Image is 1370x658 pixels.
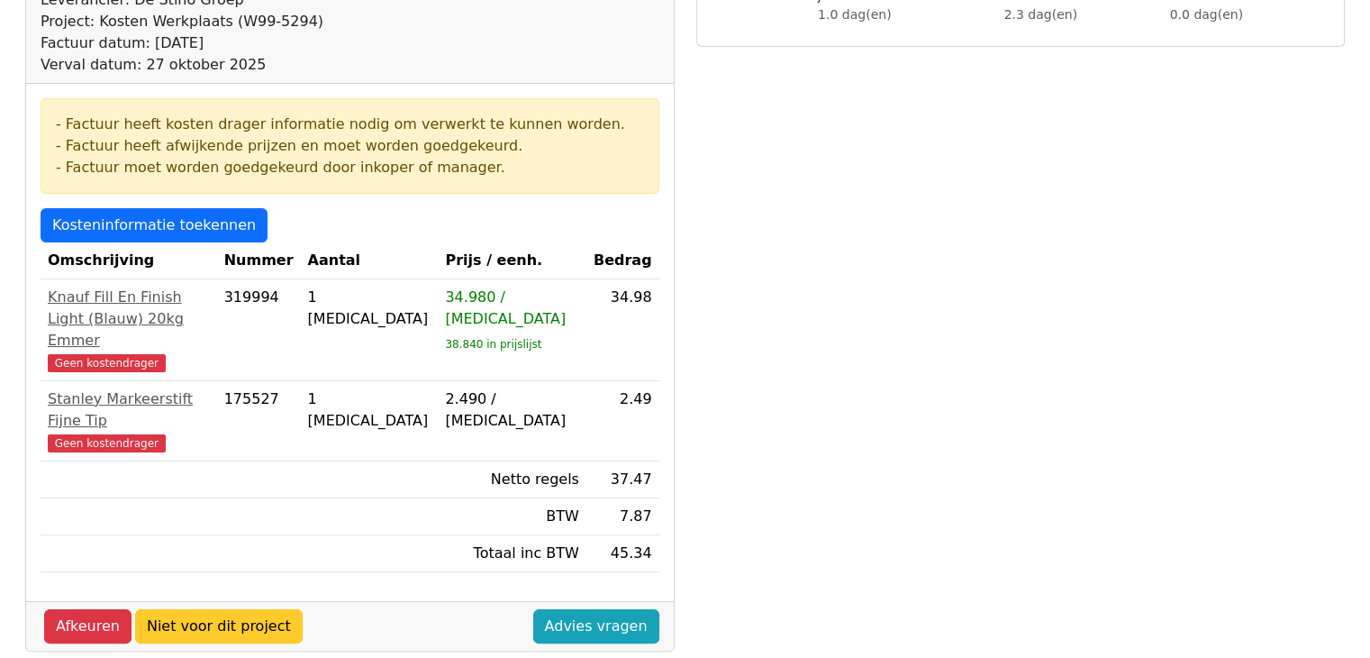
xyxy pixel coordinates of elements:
span: Geen kostendrager [48,434,166,452]
div: - Factuur heeft afwijkende prijzen en moet worden goedgekeurd. [56,135,644,157]
span: Geen kostendrager [48,354,166,372]
span: 0.0 dag(en) [1170,7,1243,22]
td: Netto regels [438,462,585,498]
span: 2.3 dag(en) [1004,7,1077,22]
th: Nummer [217,242,301,279]
span: 1.0 dag(en) [818,7,891,22]
sub: 38.840 in prijslijst [445,338,541,351]
div: - Factuur heeft kosten drager informatie nodig om verwerkt te kunnen worden. [56,114,644,135]
a: Knauf Fill En Finish Light (Blauw) 20kg EmmerGeen kostendrager [48,287,210,373]
td: 34.98 [586,279,659,381]
div: 1 [MEDICAL_DATA] [308,287,431,330]
td: Totaal inc BTW [438,535,585,572]
div: Knauf Fill En Finish Light (Blauw) 20kg Emmer [48,287,210,352]
td: BTW [438,498,585,535]
div: - Factuur moet worden goedgekeurd door inkoper of manager. [56,157,644,178]
td: 175527 [217,381,301,462]
a: Kosteninformatie toekennen [41,208,268,242]
th: Bedrag [586,242,659,279]
div: 1 [MEDICAL_DATA] [308,388,431,432]
td: 37.47 [586,462,659,498]
div: 2.490 / [MEDICAL_DATA] [445,388,578,432]
a: Advies vragen [533,609,659,644]
a: Niet voor dit project [135,609,303,644]
th: Omschrijving [41,242,217,279]
div: Stanley Markeerstift Fijne Tip [48,388,210,432]
div: Verval datum: 27 oktober 2025 [41,54,323,76]
div: Factuur datum: [DATE] [41,32,323,54]
div: Project: Kosten Werkplaats (W99-5294) [41,11,323,32]
td: 2.49 [586,381,659,462]
th: Prijs / eenh. [438,242,585,279]
a: Stanley Markeerstift Fijne TipGeen kostendrager [48,388,210,453]
div: 34.980 / [MEDICAL_DATA] [445,287,578,330]
a: Afkeuren [44,609,132,644]
th: Aantal [301,242,439,279]
td: 319994 [217,279,301,381]
td: 7.87 [586,498,659,535]
td: 45.34 [586,535,659,572]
